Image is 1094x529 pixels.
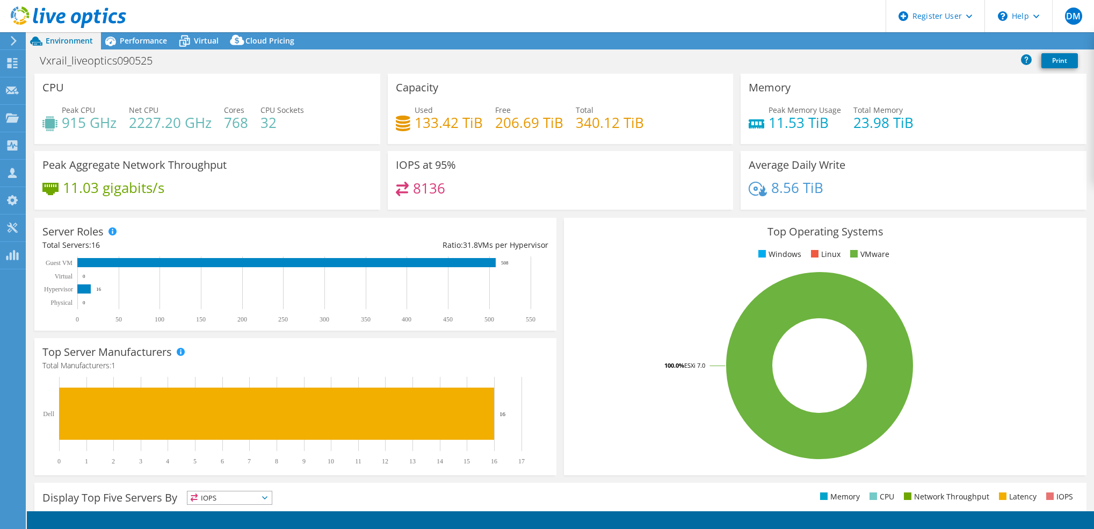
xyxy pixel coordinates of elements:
span: Performance [120,35,167,46]
span: Peak Memory Usage [769,105,841,115]
text: 400 [402,316,411,323]
text: 350 [361,316,371,323]
text: 500 [484,316,494,323]
text: 5 [193,457,197,465]
text: 508 [501,260,509,266]
text: Guest VM [46,259,73,267]
text: 7 [248,457,251,465]
li: Latency [996,491,1037,503]
li: VMware [847,248,889,260]
text: 11 [355,457,361,465]
text: 50 [115,316,122,323]
li: IOPS [1044,491,1073,503]
span: Peak CPU [62,105,95,115]
text: 1 [85,457,88,465]
h4: 23.98 TiB [853,117,914,128]
span: Environment [46,35,93,46]
text: 300 [320,316,329,323]
text: 4 [166,457,169,465]
text: 16 [96,287,102,292]
h4: 8136 [413,182,445,194]
h4: 11.03 gigabits/s [63,182,164,194]
span: 16 [91,240,100,250]
span: DM [1065,8,1082,25]
text: Virtual [55,273,73,280]
span: Cloud Pricing [245,35,294,46]
text: 0 [57,457,61,465]
text: 550 [526,316,535,323]
a: Print [1041,53,1078,68]
text: 9 [302,457,306,465]
text: 13 [409,457,416,465]
text: 200 [237,316,247,323]
h3: Top Operating Systems [572,226,1078,238]
h3: Memory [749,82,791,94]
div: Total Servers: [42,239,295,251]
text: 0 [83,300,85,305]
text: 450 [443,316,453,323]
span: 1 [111,360,115,370]
text: 3 [139,457,142,465]
text: 10 [328,457,334,465]
text: 14 [437,457,443,465]
text: 0 [83,274,85,279]
text: 2 [112,457,115,465]
h3: IOPS at 95% [396,159,456,171]
h3: Capacity [396,82,438,94]
text: 250 [278,316,288,323]
span: Virtual [194,35,219,46]
text: 0 [76,316,79,323]
span: Total Memory [853,105,903,115]
h4: 32 [260,117,304,128]
h4: 2227.20 GHz [129,117,212,128]
h4: 340.12 TiB [576,117,644,128]
h4: 133.42 TiB [415,117,483,128]
span: Cores [224,105,244,115]
text: 6 [221,457,224,465]
h3: Top Server Manufacturers [42,346,172,358]
span: Net CPU [129,105,158,115]
span: Total [576,105,593,115]
h4: 915 GHz [62,117,117,128]
h1: Vxrail_liveoptics090525 [35,55,169,67]
text: 8 [275,457,278,465]
tspan: 100.0% [664,361,684,369]
span: CPU Sockets [260,105,304,115]
h3: Server Roles [42,226,104,238]
text: 15 [463,457,470,465]
li: Linux [808,248,841,260]
svg: \n [998,11,1008,21]
text: 150 [196,316,206,323]
li: Network Throughput [901,491,989,503]
span: IOPS [187,491,272,504]
span: Used [415,105,433,115]
text: 16 [499,411,506,417]
h4: 206.69 TiB [495,117,563,128]
h3: Average Daily Write [749,159,845,171]
span: Free [495,105,511,115]
div: Ratio: VMs per Hypervisor [295,239,548,251]
text: 17 [518,457,525,465]
text: Physical [50,299,73,306]
h4: 768 [224,117,248,128]
h4: 11.53 TiB [769,117,841,128]
text: Dell [43,410,54,418]
h3: Peak Aggregate Network Throughput [42,159,227,171]
text: Hypervisor [44,285,73,293]
text: 12 [382,457,388,465]
li: CPU [867,491,894,503]
h4: 8.56 TiB [771,182,823,194]
tspan: ESXi 7.0 [684,361,705,369]
h4: Total Manufacturers: [42,360,548,371]
li: Windows [756,248,801,260]
span: 31.8 [463,240,478,250]
text: 100 [155,316,164,323]
text: 16 [491,457,497,465]
li: Memory [817,491,860,503]
h3: CPU [42,82,64,94]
